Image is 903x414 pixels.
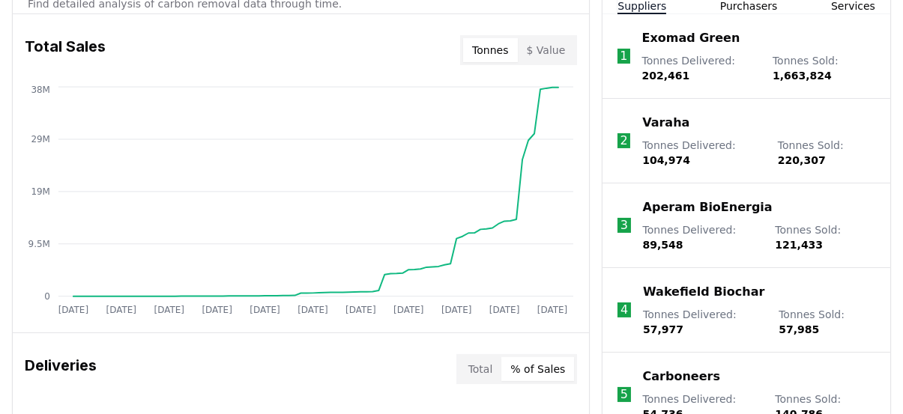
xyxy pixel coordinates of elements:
[642,53,758,83] p: Tonnes Delivered :
[620,47,627,65] p: 1
[250,305,280,315] tspan: [DATE]
[775,239,823,251] span: 121,433
[643,222,761,252] p: Tonnes Delivered :
[25,354,97,384] h3: Deliveries
[106,305,136,315] tspan: [DATE]
[202,305,232,315] tspan: [DATE]
[31,134,50,144] tspan: 29M
[643,323,683,335] span: 57,977
[489,305,519,315] tspan: [DATE]
[642,114,689,132] a: Varaha
[773,70,832,82] span: 1,663,824
[779,307,875,337] p: Tonnes Sold :
[620,301,628,319] p: 4
[642,70,690,82] span: 202,461
[643,307,764,337] p: Tonnes Delivered :
[779,323,819,335] span: 57,985
[775,222,875,252] p: Tonnes Sold :
[778,138,875,168] p: Tonnes Sold :
[441,305,471,315] tspan: [DATE]
[778,154,826,166] span: 220,307
[31,186,50,197] tspan: 19M
[154,305,184,315] tspan: [DATE]
[643,283,764,301] a: Wakefield Biochar
[459,357,502,381] button: Total
[518,38,575,62] button: $ Value
[31,85,50,95] tspan: 38M
[298,305,327,315] tspan: [DATE]
[463,38,517,62] button: Tonnes
[643,239,683,251] span: 89,548
[537,305,567,315] tspan: [DATE]
[643,368,720,386] a: Carboneers
[58,305,88,315] tspan: [DATE]
[643,198,773,216] a: Aperam BioEnergia
[620,216,628,234] p: 3
[620,386,628,404] p: 5
[345,305,375,315] tspan: [DATE]
[25,35,106,65] h3: Total Sales
[642,138,763,168] p: Tonnes Delivered :
[28,239,50,249] tspan: 9.5M
[642,29,740,47] a: Exomad Green
[620,132,628,150] p: 2
[773,53,875,83] p: Tonnes Sold :
[501,357,574,381] button: % of Sales
[393,305,423,315] tspan: [DATE]
[44,291,50,302] tspan: 0
[642,154,690,166] span: 104,974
